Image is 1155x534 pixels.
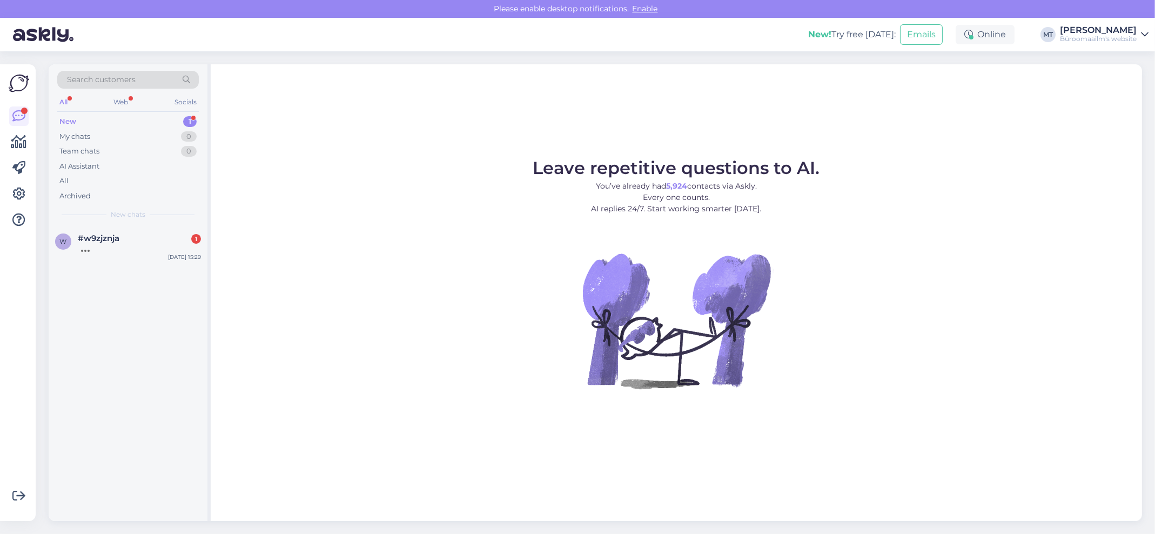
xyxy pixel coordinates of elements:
[1060,26,1149,43] a: [PERSON_NAME]Büroomaailm's website
[168,253,201,261] div: [DATE] 15:29
[666,181,687,191] b: 5,924
[808,28,896,41] div: Try free [DATE]:
[112,95,131,109] div: Web
[629,4,661,14] span: Enable
[59,146,99,157] div: Team chats
[181,146,197,157] div: 0
[60,237,67,245] span: w
[78,233,119,243] span: #w9zjznja
[9,73,29,94] img: Askly Logo
[59,176,69,186] div: All
[900,24,943,45] button: Emails
[181,131,197,142] div: 0
[59,131,90,142] div: My chats
[59,191,91,202] div: Archived
[57,95,70,109] div: All
[533,157,820,178] span: Leave repetitive questions to AI.
[1060,35,1137,43] div: Büroomaailm's website
[191,234,201,244] div: 1
[111,210,145,219] span: New chats
[183,116,197,127] div: 1
[1060,26,1137,35] div: [PERSON_NAME]
[808,29,831,39] b: New!
[1040,27,1056,42] div: MT
[533,181,820,215] p: You’ve already had contacts via Askly. Every one counts. AI replies 24/7. Start working smarter [...
[172,95,199,109] div: Socials
[579,223,774,418] img: No Chat active
[956,25,1015,44] div: Online
[67,74,136,85] span: Search customers
[59,116,76,127] div: New
[59,161,99,172] div: AI Assistant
